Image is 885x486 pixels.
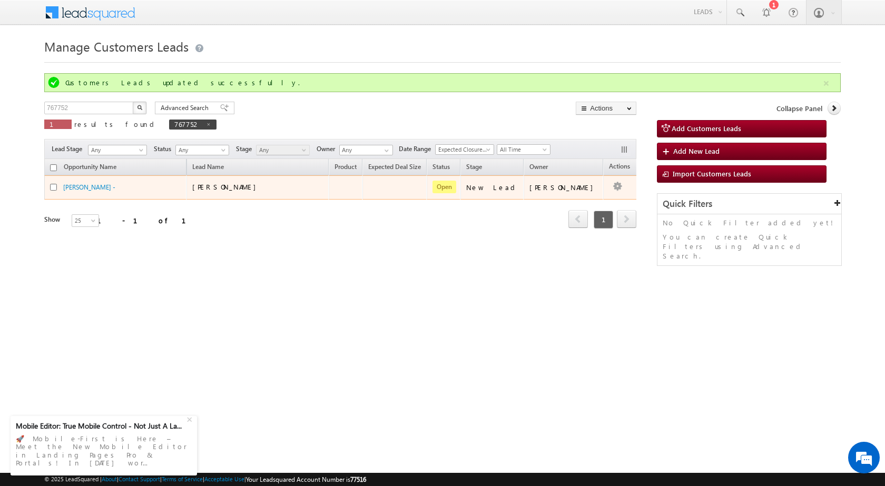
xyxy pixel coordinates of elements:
a: Status [427,161,455,175]
a: Any [256,145,310,155]
textarea: Type your message and hit 'Enter' [14,97,192,315]
span: Date Range [399,144,435,154]
div: Chat with us now [55,55,177,69]
a: Expected Deal Size [363,161,426,175]
span: Any [176,145,226,155]
img: d_60004797649_company_0_60004797649 [18,55,44,69]
a: All Time [497,144,550,155]
button: Actions [576,102,636,115]
div: + [184,412,197,425]
span: 1 [594,211,613,229]
span: 767752 [174,120,201,128]
input: Check all records [50,164,57,171]
a: About [102,475,117,482]
span: © 2025 LeadSquared | | | | | [44,474,366,484]
em: Start Chat [143,324,191,339]
a: Contact Support [119,475,160,482]
span: 77516 [350,475,366,483]
span: Expected Closure Date [436,145,490,154]
a: Terms of Service [162,475,203,482]
span: Collapse Panel [776,104,822,113]
a: [PERSON_NAME] - [63,183,115,191]
div: Mobile Editor: True Mobile Control - Not Just A La... [16,421,185,431]
span: 1 [50,120,66,128]
span: Owner [317,144,339,154]
div: New Lead [466,183,519,192]
div: Quick Filters [657,194,841,214]
span: Owner [529,163,548,171]
span: Add New Lead [673,146,720,155]
span: Open [432,181,456,193]
span: Import Customers Leads [673,169,751,178]
span: Lead Stage [52,144,86,154]
span: results found [74,120,158,128]
span: Status [154,144,175,154]
span: Your Leadsquared Account Number is [246,475,366,483]
p: You can create Quick Filters using Advanced Search. [663,232,836,261]
a: Any [88,145,147,155]
span: Actions [604,161,635,174]
span: Any [88,145,143,155]
span: Manage Customers Leads [44,38,189,55]
a: Expected Closure Date [435,144,494,155]
span: Any [257,145,307,155]
a: Acceptable Use [204,475,244,482]
span: next [617,210,636,228]
p: No Quick Filter added yet! [663,218,836,227]
span: Lead Name [187,161,229,175]
span: Expected Deal Size [368,163,421,171]
a: Stage [461,161,487,175]
a: Show All Items [379,145,392,156]
div: [PERSON_NAME] [529,183,598,192]
a: 25 [72,214,99,227]
a: next [617,211,636,228]
img: Search [137,105,142,110]
div: 🚀 Mobile-First is Here – Meet the New Mobile Editor in Landing Pages Pro & Portals! In [DATE] wor... [16,431,192,470]
span: prev [568,210,588,228]
a: Opportunity Name [58,161,122,175]
div: Show [44,215,63,224]
a: prev [568,211,588,228]
a: Any [175,145,229,155]
span: Stage [236,144,256,154]
span: Add Customers Leads [672,124,741,133]
span: Advanced Search [161,103,212,113]
input: Type to Search [339,145,393,155]
span: 25 [72,216,100,225]
span: Product [335,163,357,171]
span: Opportunity Name [64,163,116,171]
div: 1 - 1 of 1 [97,214,199,226]
span: All Time [497,145,547,154]
div: Customers Leads updated successfully. [65,78,822,87]
span: Stage [466,163,482,171]
span: [PERSON_NAME] [192,182,261,191]
div: Minimize live chat window [173,5,198,31]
